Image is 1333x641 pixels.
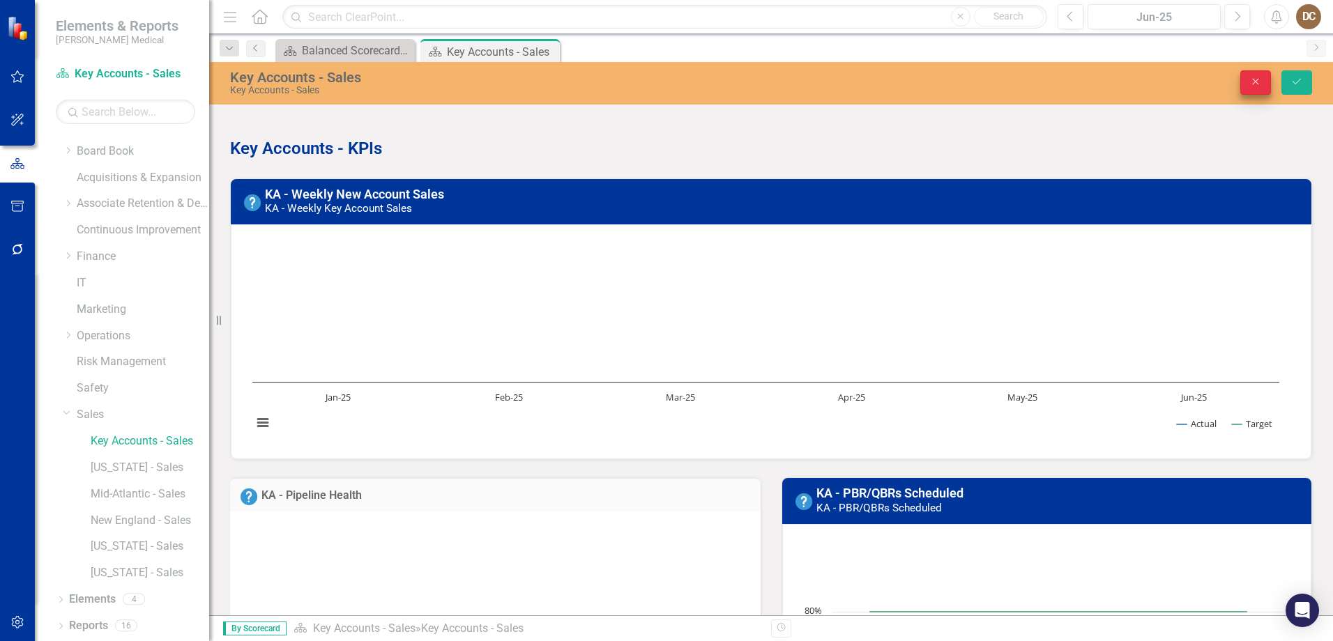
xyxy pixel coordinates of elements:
[115,620,137,632] div: 16
[77,196,209,212] a: Associate Retention & Development
[447,43,556,61] div: Key Accounts - Sales
[993,10,1023,22] span: Search
[282,5,1047,29] input: Search ClearPoint...
[816,486,963,500] a: KA - PBR/QBRs Scheduled
[805,604,822,617] text: 80%
[77,407,209,423] a: Sales
[91,486,209,502] a: Mid-Atlantic - Sales
[123,594,145,605] div: 4
[56,17,178,34] span: Elements & Reports
[1180,391,1207,403] text: Jun-25
[77,328,209,344] a: Operations
[1296,4,1321,29] button: DC
[253,413,273,433] button: View chart menu, Chart
[265,202,412,215] small: KA - Weekly Key Account Sales
[56,66,195,82] a: Key Accounts - Sales
[245,235,1297,445] div: Chart. Highcharts interactive chart.
[77,170,209,186] a: Acquisitions & Expansion
[77,380,209,396] a: Safety
[795,493,812,510] img: No Information
[838,391,865,403] text: Apr-25
[261,488,362,502] a: KA - Pipeline Health
[91,513,209,529] a: New England - Sales
[302,42,411,59] div: Balanced Scorecard Welcome Page
[91,565,209,581] a: [US_STATE] - Sales
[1092,9,1216,26] div: Jun-25
[69,592,116,608] a: Elements
[666,391,695,403] text: Mar-25
[7,16,31,40] img: ClearPoint Strategy
[421,621,524,635] div: Key Accounts - Sales
[77,249,209,265] a: Finance
[868,609,1250,615] g: Target, line 2 of 2 with 6 data points.
[241,488,257,505] img: No Information
[56,34,178,45] small: [PERSON_NAME] Medical
[313,621,416,635] a: Key Accounts - Sales
[230,85,837,95] div: Key Accounts - Sales
[294,621,761,637] div: »
[91,433,209,449] a: Key Accounts - Sales
[77,302,209,318] a: Marketing
[244,194,261,211] img: No Information
[77,275,209,291] a: IT
[77,144,209,160] a: Board Book
[974,7,1044,26] button: Search
[279,42,411,59] a: Balanced Scorecard Welcome Page
[91,539,209,555] a: [US_STATE] - Sales
[77,354,209,370] a: Risk Management
[1177,417,1217,430] button: Show Actual
[77,222,209,238] a: Continuous Improvement
[495,391,523,403] text: Feb-25
[91,460,209,476] a: [US_STATE] - Sales
[265,187,444,201] a: KA - Weekly New Account Sales
[816,502,942,514] small: KA - PBR/QBRs Scheduled
[1286,594,1319,627] div: Open Intercom Messenger
[1232,417,1273,430] button: Show Target
[230,139,382,158] strong: Key Accounts - KPIs
[324,391,351,403] text: Jan-25
[69,618,108,634] a: Reports
[56,100,195,124] input: Search Below...
[223,621,287,635] span: By Scorecard
[1007,391,1037,403] text: May-25
[245,235,1286,445] svg: Interactive chart
[230,70,837,85] div: Key Accounts - Sales
[1088,4,1221,29] button: Jun-25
